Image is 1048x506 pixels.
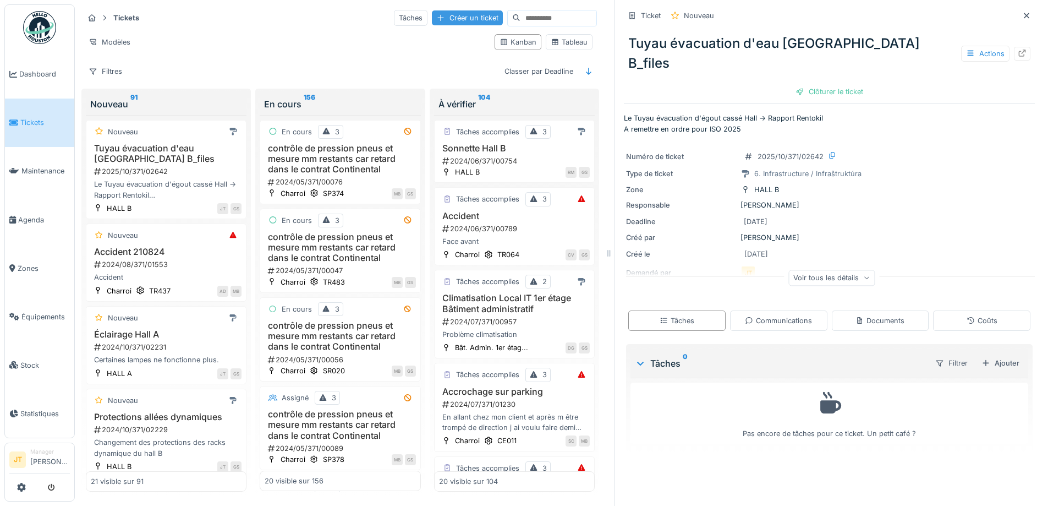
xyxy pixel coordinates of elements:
[231,461,242,472] div: GS
[405,277,416,288] div: GS
[282,215,312,226] div: En cours
[439,236,590,247] div: Face avant
[439,143,590,154] h3: Sonnette Hall B
[107,368,132,379] div: HALL A
[788,270,875,286] div: Voir tous les détails
[5,99,74,147] a: Tickets
[624,113,1035,134] p: Le Tuyau évacuation d'égout cassé Hall -> Rapport Rentokil A remettre en ordre pour ISO 2025
[231,203,242,214] div: GS
[335,127,339,137] div: 3
[744,216,767,227] div: [DATE]
[282,304,312,314] div: En cours
[455,342,528,353] div: Bât. Admin. 1er étag...
[20,117,70,128] span: Tickets
[267,355,415,365] div: 2024/05/371/00056
[626,216,736,227] div: Deadline
[579,436,590,447] div: MB
[332,393,336,403] div: 3
[91,272,242,282] div: Accident
[456,127,519,137] div: Tâches accomplies
[91,412,242,422] h3: Protections allées dynamiques
[265,143,415,175] h3: contrôle de pression pneus et mesure mm restants car retard dans le contrat Continental
[791,84,868,99] div: Clôturer le ticket
[282,127,312,137] div: En cours
[91,247,242,257] h3: Accident 210824
[497,249,519,260] div: TR064
[626,249,736,259] div: Créé le
[455,436,480,446] div: Charroi
[282,393,309,403] div: Assigné
[455,167,480,177] div: HALL B
[660,315,694,326] div: Tâches
[5,341,74,389] a: Stock
[930,355,973,371] div: Filtrer
[405,188,416,199] div: GS
[9,448,70,474] a: JT Manager[PERSON_NAME]
[441,224,590,234] div: 2024/06/371/00789
[626,200,736,210] div: Responsable
[91,355,242,365] div: Certaines lampes ne fonctionne plus.
[93,166,242,177] div: 2025/10/371/02642
[542,369,547,380] div: 3
[281,366,305,376] div: Charroi
[84,34,135,50] div: Modèles
[335,215,339,226] div: 3
[497,436,517,446] div: CE011
[405,366,416,377] div: GS
[107,286,131,296] div: Charroi
[23,11,56,44] img: Badge_color-CXgf-gQk.svg
[635,357,926,370] div: Tâches
[5,389,74,438] a: Statistiques
[84,63,127,79] div: Filtres
[500,37,536,47] div: Kanban
[566,167,577,178] div: RM
[20,360,70,371] span: Stock
[478,97,490,111] sup: 104
[93,259,242,270] div: 2024/08/371/01553
[684,10,714,21] div: Nouveau
[744,249,768,259] div: [DATE]
[500,63,578,79] div: Classer par Deadline
[439,293,590,314] h3: Climatisation Local IT 1er étage Bâtiment administratif
[91,179,242,200] div: Le Tuyau évacuation d'égout cassé Hall -> Rapport Rentokil A remettre en ordre pour ISO 2025
[566,436,577,447] div: SC
[579,167,590,178] div: GS
[392,366,403,377] div: MB
[264,97,416,111] div: En cours
[626,151,736,162] div: Numéro de ticket
[441,399,590,410] div: 2024/07/371/01230
[281,188,305,199] div: Charroi
[107,461,131,472] div: HALL B
[91,143,242,164] h3: Tuyau évacuation d'eau [GEOGRAPHIC_DATA] B_files
[5,244,74,292] a: Zones
[90,97,242,111] div: Nouveau
[108,127,138,137] div: Nouveau
[439,412,590,433] div: En allant chez mon client et après m être trompé de direction j ai voulu faire demi tour et en vo...
[542,276,547,287] div: 2
[5,147,74,195] a: Maintenance
[323,188,344,199] div: SP374
[5,195,74,244] a: Agenda
[392,188,403,199] div: MB
[456,463,519,474] div: Tâches accomplies
[439,211,590,221] h3: Accident
[108,230,138,241] div: Nouveau
[20,409,70,419] span: Statistiques
[91,329,242,340] h3: Éclairage Hall A
[130,97,138,111] sup: 91
[93,425,242,435] div: 2024/10/371/02229
[542,127,547,137] div: 3
[967,315,997,326] div: Coûts
[267,443,415,454] div: 2024/05/371/00089
[21,312,70,322] span: Équipements
[456,369,519,380] div: Tâches accomplies
[281,277,305,287] div: Charroi
[217,203,228,214] div: JT
[551,37,588,47] div: Tableau
[21,166,70,176] span: Maintenance
[626,168,736,179] div: Type de ticket
[281,454,305,465] div: Charroi
[441,317,590,327] div: 2024/07/371/00957
[18,263,70,274] span: Zones
[108,313,138,323] div: Nouveau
